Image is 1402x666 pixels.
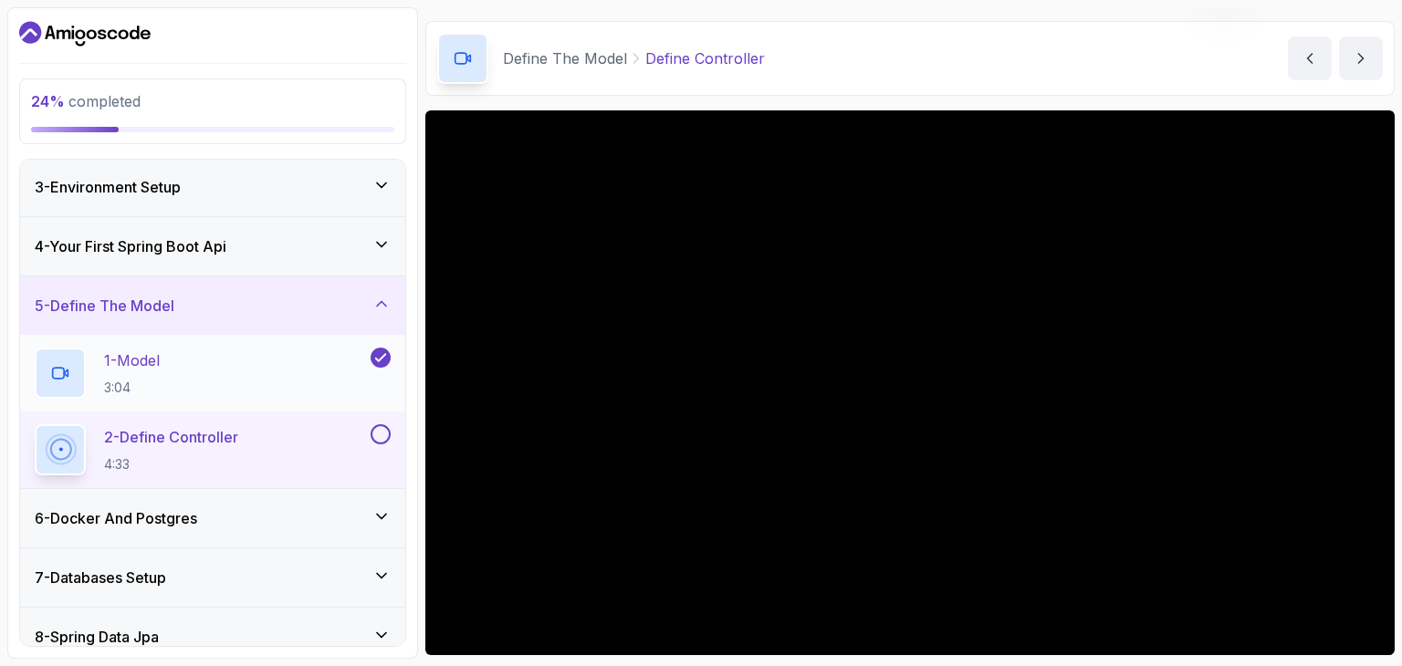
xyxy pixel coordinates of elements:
[104,349,160,371] p: 1 - Model
[35,348,391,399] button: 1-Model3:04
[503,47,627,69] p: Define The Model
[35,424,391,475] button: 2-Define Controller4:33
[1339,36,1383,80] button: next content
[31,92,65,110] span: 24 %
[35,295,174,317] h3: 5 - Define The Model
[20,158,405,216] button: 3-Environment Setup
[20,217,405,276] button: 4-Your First Spring Boot Api
[1288,36,1332,80] button: previous content
[20,276,405,335] button: 5-Define The Model
[20,548,405,607] button: 7-Databases Setup
[425,110,1395,655] iframe: 2 - Define Controller
[645,47,765,69] p: Define Controller
[35,567,166,588] h3: 7 - Databases Setup
[35,626,159,648] h3: 8 - Spring Data Jpa
[35,176,181,198] h3: 3 - Environment Setup
[35,235,226,257] h3: 4 - Your First Spring Boot Api
[104,426,238,448] p: 2 - Define Controller
[104,379,160,397] p: 3:04
[31,92,141,110] span: completed
[20,608,405,666] button: 8-Spring Data Jpa
[19,19,151,48] a: Dashboard
[35,507,197,529] h3: 6 - Docker And Postgres
[20,489,405,547] button: 6-Docker And Postgres
[104,455,238,473] p: 4:33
